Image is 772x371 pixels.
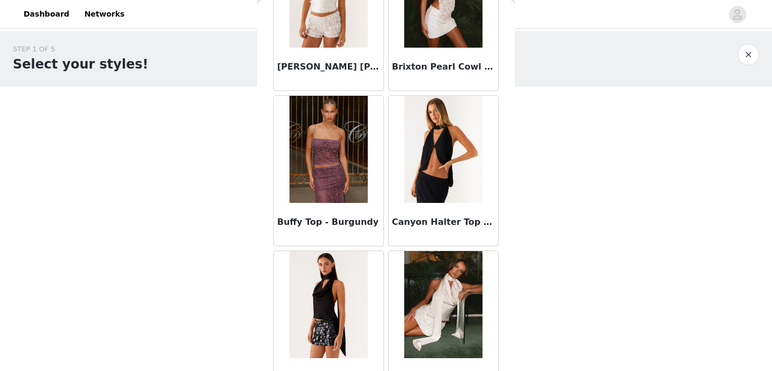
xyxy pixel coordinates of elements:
[392,60,495,73] h3: Brixton Pearl Cowl Neck Halter Top - Pearl
[277,216,380,229] h3: Buffy Top - Burgundy
[277,60,380,73] h3: [PERSON_NAME] [PERSON_NAME] Top - White
[289,96,367,203] img: Buffy Top - Burgundy
[17,2,76,26] a: Dashboard
[13,55,149,74] h1: Select your styles!
[289,251,367,358] img: Catching Feelings Top - Black
[732,6,743,23] div: avatar
[404,251,482,358] img: Catching Feelings Top - Ivory
[78,2,131,26] a: Networks
[13,44,149,55] div: STEP 1 OF 5
[404,96,482,203] img: Canyon Halter Top - Black
[392,216,495,229] h3: Canyon Halter Top - Black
